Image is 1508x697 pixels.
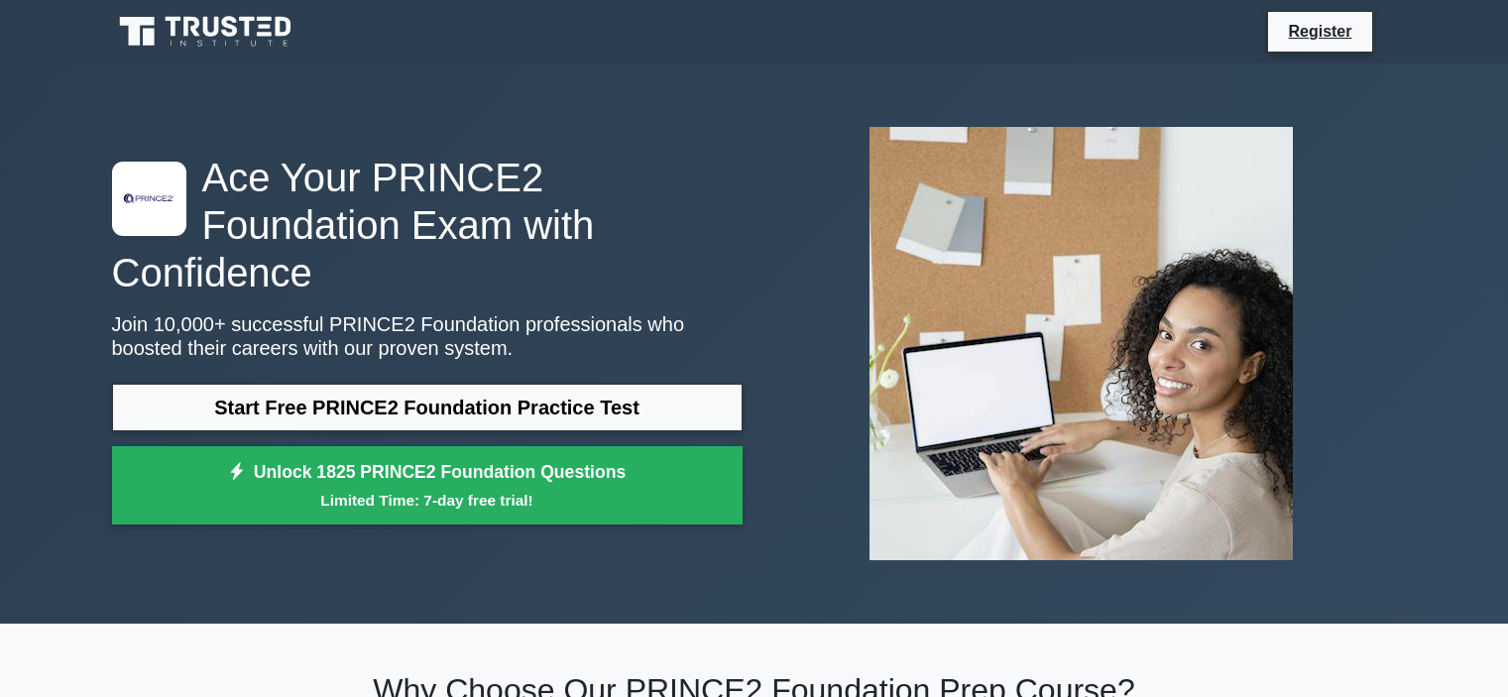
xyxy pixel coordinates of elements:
[112,384,743,431] a: Start Free PRINCE2 Foundation Practice Test
[137,489,718,512] small: Limited Time: 7-day free trial!
[112,154,743,296] h1: Ace Your PRINCE2 Foundation Exam with Confidence
[1276,19,1363,44] a: Register
[112,446,743,525] a: Unlock 1825 PRINCE2 Foundation QuestionsLimited Time: 7-day free trial!
[112,312,743,360] p: Join 10,000+ successful PRINCE2 Foundation professionals who boosted their careers with our prove...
